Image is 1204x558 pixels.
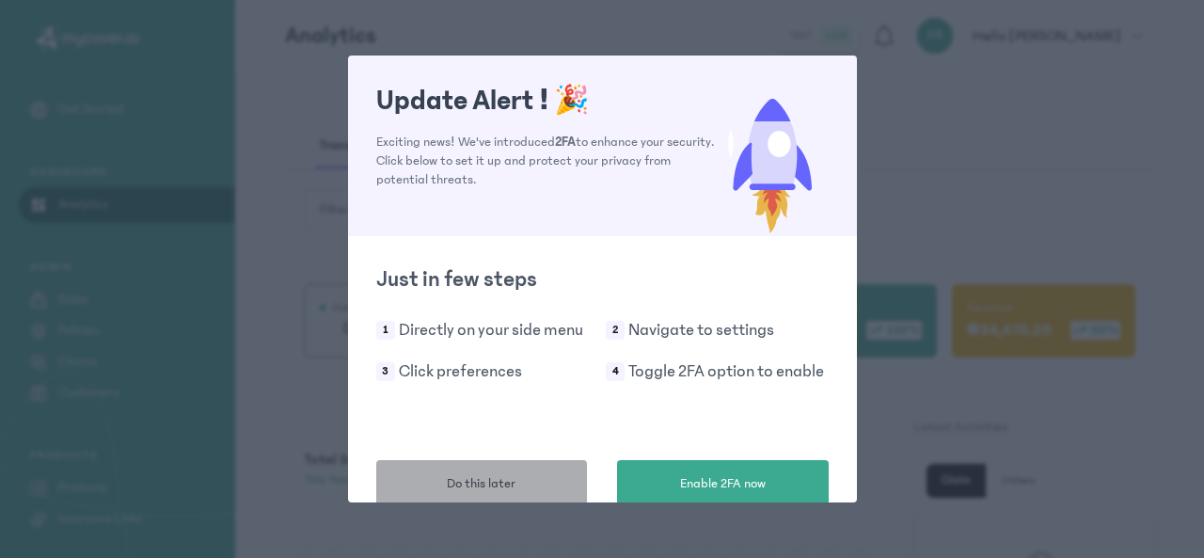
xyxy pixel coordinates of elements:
[606,362,625,381] span: 4
[399,317,583,343] p: Directly on your side menu
[399,359,522,385] p: Click preferences
[628,317,774,343] p: Navigate to settings
[447,474,515,494] span: Do this later
[376,264,829,295] h2: Just in few steps
[628,359,824,385] p: Toggle 2FA option to enable
[555,135,576,150] span: 2FA
[376,460,588,507] button: Do this later
[376,321,395,340] span: 1
[376,362,395,381] span: 3
[606,321,625,340] span: 2
[376,84,716,118] h1: Update Alert !
[680,474,766,494] span: Enable 2FA now
[376,133,716,189] p: Exciting news! We've introduced to enhance your security. Click below to set it up and protect yo...
[554,85,589,117] span: 🎉
[617,460,829,507] button: Enable 2FA now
